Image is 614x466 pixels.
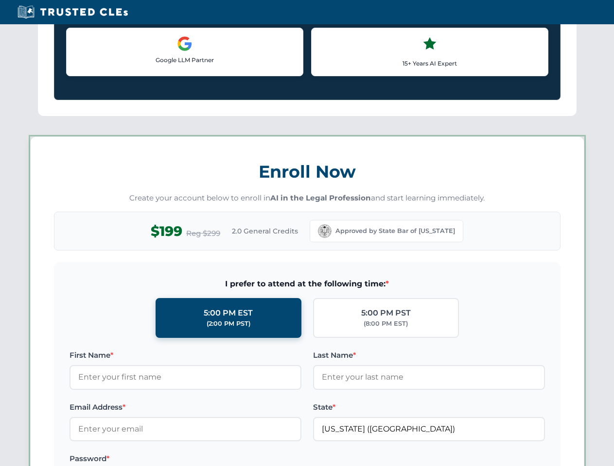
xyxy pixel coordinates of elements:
input: Enter your last name [313,365,545,389]
img: Trusted CLEs [15,5,131,19]
div: 5:00 PM PST [361,307,411,319]
span: $199 [151,220,182,242]
span: I prefer to attend at the following time: [70,278,545,290]
label: Last Name [313,349,545,361]
h3: Enroll Now [54,156,561,187]
p: 15+ Years AI Expert [319,59,540,68]
label: State [313,401,545,413]
label: First Name [70,349,301,361]
input: Enter your first name [70,365,301,389]
strong: AI in the Legal Profession [270,193,371,202]
img: Google [177,36,193,51]
input: Enter your email [70,417,301,441]
span: Reg $299 [186,228,220,239]
p: Create your account below to enroll in and start learning immediately. [54,193,561,204]
div: (2:00 PM PST) [207,319,250,329]
span: Approved by State Bar of [US_STATE] [335,226,455,236]
span: 2.0 General Credits [232,226,298,236]
div: 5:00 PM EST [204,307,253,319]
div: (8:00 PM EST) [364,319,408,329]
img: California Bar [318,224,332,238]
p: Google LLM Partner [74,55,295,65]
input: California (CA) [313,417,545,441]
label: Email Address [70,401,301,413]
label: Password [70,453,301,465]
